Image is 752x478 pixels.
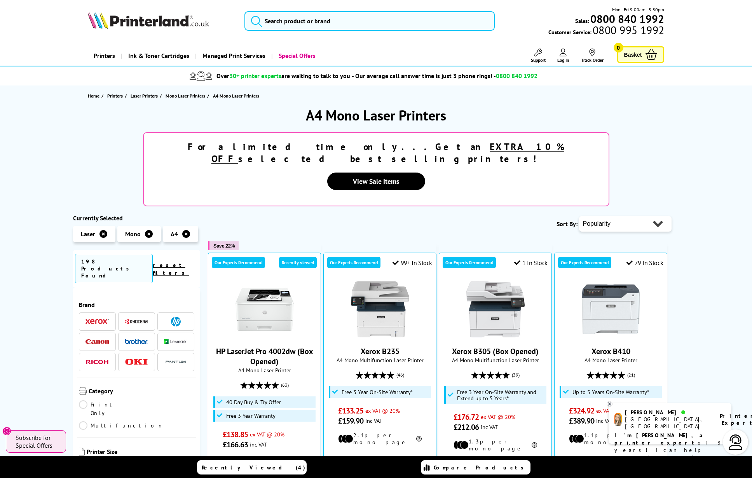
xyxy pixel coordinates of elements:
[351,280,409,338] img: Xerox B235
[188,141,564,165] strong: For a limited time only...Get an selected best selling printers!
[212,366,317,374] span: A4 Mono Laser Printer
[327,173,425,190] a: View Sale Items
[569,432,653,446] li: 1.1p per mono page
[164,317,187,326] a: HP
[85,360,109,364] img: Ricoh
[342,389,413,395] span: Free 3 Year On-Site Warranty*
[88,12,209,29] img: Printerland Logo
[421,460,530,475] a: Compare Products
[279,257,317,268] div: Recently viewed
[614,432,726,469] p: of 8 years! I can help you choose the right product
[328,452,432,473] div: modal_delivery
[514,259,548,267] div: 1 In Stock
[88,12,235,30] a: Printerland Logo
[443,356,548,364] span: A4 Mono Multifunction Laser Printer
[352,72,537,80] span: - Our average call answer time is just 3 phone rings! -
[89,387,195,396] span: Category
[125,359,148,365] img: OKI
[85,337,109,347] a: Canon
[171,317,181,326] img: HP
[79,301,195,309] span: Brand
[166,92,207,100] a: Mono Laser Printers
[581,49,604,63] a: Track Order
[79,400,137,417] a: Print Only
[164,339,187,344] img: Lexmark
[614,432,705,446] b: I'm [PERSON_NAME], a printer expert
[73,214,201,222] div: Currently Selected
[557,220,578,228] span: Sort By:
[153,262,189,276] a: reset filters
[131,92,158,100] span: Laser Printers
[596,417,613,424] span: inc VAT
[454,422,479,432] span: £212.06
[79,448,85,455] img: Printer Size
[281,378,289,393] span: (63)
[612,6,664,13] span: Mon - Fri 9:00am - 5:30pm
[624,49,642,60] span: Basket
[466,332,525,340] a: Xerox B305 (Box Opened)
[73,106,679,124] h1: A4 Mono Laser Printers
[575,17,589,24] span: Sales:
[365,407,400,414] span: ex VAT @ 20%
[361,346,400,356] a: Xerox B235
[85,319,109,324] img: Xerox
[236,332,294,340] a: HP LaserJet Pro 4002dw (Box Opened)
[166,92,205,100] span: Mono Laser Printers
[223,455,306,469] li: 1.9p per mono page
[128,46,189,66] span: Ink & Toner Cartridges
[226,413,276,419] span: Free 3 Year Warranty
[81,230,95,238] span: Laser
[125,357,148,367] a: OKI
[531,49,546,63] a: Support
[131,92,160,100] a: Laser Printers
[627,368,635,382] span: (21)
[625,416,710,430] div: [GEOGRAPHIC_DATA], [GEOGRAPHIC_DATA]
[591,26,664,34] span: 0800 995 1992
[88,92,101,100] a: Home
[443,257,496,268] div: Our Experts Recommend
[582,280,640,338] img: Xerox B410
[85,357,109,367] a: Ricoh
[572,389,649,395] span: Up to 5 Years On-Site Warranty*
[617,46,665,63] a: Basket 0
[164,357,187,366] img: Pantum
[171,230,178,238] span: A4
[626,259,663,267] div: 79 In Stock
[211,141,565,165] u: EXTRA 10% OFF
[195,46,271,66] a: Managed Print Services
[481,423,498,431] span: inc VAT
[271,46,321,66] a: Special Offers
[596,407,631,414] span: ex VAT @ 20%
[557,49,569,63] a: Log In
[226,399,281,405] span: 40 Day Buy & Try Offer
[589,15,664,23] a: 0800 840 1992
[79,421,164,430] a: Multifunction
[569,406,594,416] span: £324.92
[396,368,404,382] span: (46)
[582,332,640,340] a: Xerox B410
[85,339,109,344] img: Canon
[558,356,663,364] span: A4 Mono Laser Printer
[558,452,663,473] div: modal_delivery
[125,319,148,324] img: Kyocera
[197,460,307,475] a: Recently Viewed (4)
[16,434,58,449] span: Subscribe for Special Offers
[338,432,422,446] li: 2.1p per mono page
[121,46,195,66] a: Ink & Toner Cartridges
[75,254,153,283] span: 198 Products Found
[466,280,525,338] img: Xerox B305 (Box Opened)
[223,440,248,450] span: £166.63
[614,43,623,52] span: 0
[244,11,495,31] input: Search product or brand
[125,339,148,344] img: Brother
[85,317,109,326] a: Xerox
[208,241,239,250] button: Save 22%
[338,406,363,416] span: £133.25
[88,46,121,66] a: Printers
[223,429,248,440] span: £138.85
[590,12,664,26] b: 0800 840 1992
[454,438,537,452] li: 1.3p per mono page
[434,464,528,471] span: Compare Products
[229,72,281,80] span: 30+ printer experts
